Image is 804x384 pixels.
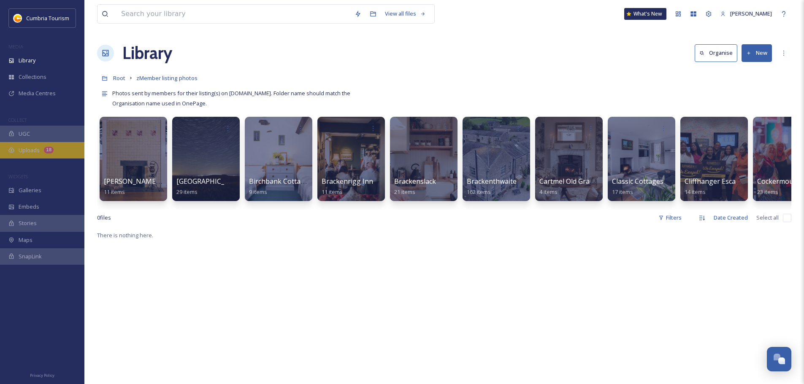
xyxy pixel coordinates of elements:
a: Birchbank Cottage9 items [249,177,309,196]
button: New [742,44,772,62]
span: Root [113,74,125,82]
span: Embeds [19,203,39,211]
a: Brackenthwaite162 items [467,177,517,196]
span: Classic Cottages [612,177,663,186]
span: 9 items [249,188,267,196]
button: Organise [695,44,737,62]
a: Brackenrigg Inn11 items [322,177,373,196]
span: [PERSON_NAME], The Arts & Crafts House [104,177,238,186]
a: Cliffhanger Escape Rooms14 items [685,177,767,196]
span: Birchbank Cottage [249,177,309,186]
span: 23 items [757,188,778,196]
span: 4 items [539,188,558,196]
span: 29 items [176,188,198,196]
input: Search your library [117,5,350,23]
span: 17 items [612,188,633,196]
span: 21 items [394,188,415,196]
span: UGC [19,130,30,138]
a: View all files [381,5,430,22]
span: Media Centres [19,89,56,97]
span: Brackenrigg Inn [322,177,373,186]
div: Filters [654,209,686,226]
img: images.jpg [14,14,22,22]
button: Open Chat [767,347,791,371]
span: 11 items [104,188,125,196]
span: WIDGETS [8,173,28,180]
span: Cliffhanger Escape Rooms [685,177,767,186]
span: Select all [756,214,779,222]
span: [PERSON_NAME] [730,10,772,17]
a: [PERSON_NAME] [716,5,776,22]
span: 14 items [685,188,706,196]
span: Library [19,56,35,64]
a: Brackenslack21 items [394,177,436,196]
span: There is nothing here. [97,231,153,239]
a: What's New [624,8,666,20]
span: MEDIA [8,43,23,50]
a: Root [113,73,125,83]
span: COLLECT [8,117,27,123]
a: [GEOGRAPHIC_DATA]29 items [176,177,244,196]
span: Collections [19,73,46,81]
span: 11 items [322,188,343,196]
span: Stories [19,219,37,227]
span: 162 items [467,188,491,196]
span: Galleries [19,186,41,194]
span: 0 file s [97,214,111,222]
span: Privacy Policy [30,373,54,378]
span: [GEOGRAPHIC_DATA] [176,177,244,186]
span: SnapLink [19,252,42,260]
a: Classic Cottages17 items [612,177,663,196]
span: zMember listing photos [136,74,198,82]
span: Cartmel Old Grammar [539,177,608,186]
div: Date Created [709,209,752,226]
a: Library [122,40,172,66]
span: Cumbria Tourism [26,14,69,22]
span: Photos sent by members for their listing(s) on [DOMAIN_NAME]. Folder name should match the Organi... [112,89,352,107]
div: 18 [44,147,54,153]
a: [PERSON_NAME], The Arts & Crafts House11 items [104,177,238,196]
span: Uploads [19,146,40,154]
span: Brackenslack [394,177,436,186]
span: Brackenthwaite [467,177,517,186]
a: Privacy Policy [30,370,54,380]
span: Maps [19,236,32,244]
a: zMember listing photos [136,73,198,83]
a: Cartmel Old Grammar4 items [539,177,608,196]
